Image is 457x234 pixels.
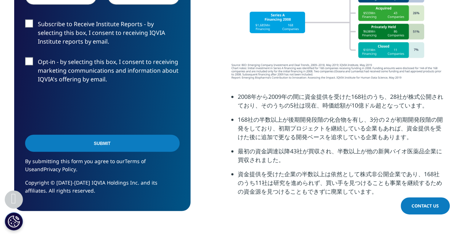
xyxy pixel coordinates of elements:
span: Contact Us [412,203,439,209]
li: 最初の資金調達以降43社が買収され、半数以上が他の新興バイオ医薬品企業に買収されました。 [238,147,443,170]
a: Privacy Policy [44,166,76,173]
p: Copyright © [DATE]-[DATE] IQVIA Holdings Inc. and its affiliates. All rights reserved. [25,179,180,200]
li: 資金提供を受けた企業の半数以上は依然として株式非公開企業であり、168社のうち11社は研究を進められず、買い手を見つけることも事業を継続するための資金源を見つけることもできずに廃業しています。 [238,170,443,201]
input: Submit [25,135,180,152]
iframe: reCAPTCHA [25,95,136,124]
label: Subscribe to Receive Institute Reports - by selecting this box, I consent to receiving IQVIA Inst... [25,20,180,50]
a: Contact Us [401,197,450,214]
p: By submitting this form you agree to our and . [25,157,180,179]
li: 2008年から2009年の間に資金提供を受けた168社のうち、28社が株式公開されており、そのうちの5社は現在、時価総額が10億ドル超となっています。 [238,92,443,115]
button: Cookie 設定 [5,212,23,230]
label: Opt-in - by selecting this box, I consent to receiving marketing communications and information a... [25,57,180,88]
li: 168社の半数以上が後期開発段階の化合物を有し、3分の２が初期開発段階の開発をしており、初期プロジェクトを継続している企業もあれば、資金提供を受けた後に追加で更なる開発ベースを追求している企業も... [238,115,443,147]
